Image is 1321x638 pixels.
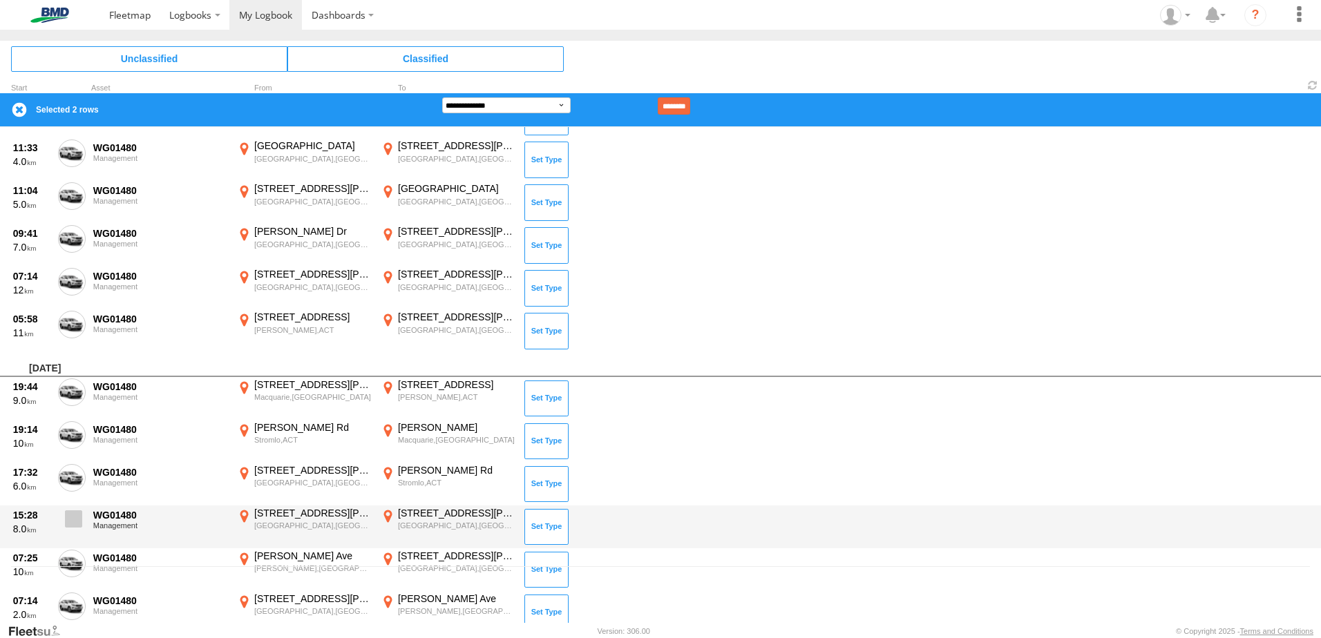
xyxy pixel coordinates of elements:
div: [STREET_ADDRESS][PERSON_NAME] [398,311,515,323]
div: [GEOGRAPHIC_DATA],[GEOGRAPHIC_DATA] [398,563,515,573]
div: [GEOGRAPHIC_DATA],[GEOGRAPHIC_DATA] [254,154,371,164]
label: Click to View Event Location [379,225,517,265]
div: [GEOGRAPHIC_DATA] [254,139,371,152]
a: Visit our Website [8,624,71,638]
div: 12 [13,284,50,296]
div: Matthew Gaiter [1155,5,1195,26]
div: Click to Sort [11,85,53,92]
button: Click to Set [524,423,569,459]
div: 10 [13,565,50,578]
label: Click to View Event Location [235,507,373,547]
button: Click to Set [524,142,569,177]
div: [STREET_ADDRESS][PERSON_NAME] [398,225,515,238]
div: [PERSON_NAME] Ave [398,592,515,605]
div: To [379,85,517,92]
label: Click to View Event Location [235,139,373,180]
div: WG01480 [93,423,227,436]
button: Click to Set [524,466,569,502]
button: Click to Set [524,552,569,588]
div: [PERSON_NAME],[GEOGRAPHIC_DATA] [254,563,371,573]
div: Management [93,282,227,291]
div: 15:28 [13,509,50,521]
label: Click to View Event Location [235,311,373,351]
div: [GEOGRAPHIC_DATA],[GEOGRAPHIC_DATA] [398,154,515,164]
div: [GEOGRAPHIC_DATA],[GEOGRAPHIC_DATA] [254,521,371,530]
div: 09:41 [13,227,50,240]
div: WG01480 [93,270,227,282]
label: Click to View Event Location [379,311,517,351]
div: [GEOGRAPHIC_DATA],[GEOGRAPHIC_DATA] [254,478,371,487]
div: [GEOGRAPHIC_DATA],[GEOGRAPHIC_DATA] [398,521,515,530]
div: WG01480 [93,142,227,154]
label: Click to View Event Location [235,550,373,590]
div: [STREET_ADDRESS] [254,311,371,323]
div: [STREET_ADDRESS][PERSON_NAME] [254,268,371,280]
div: [GEOGRAPHIC_DATA],[GEOGRAPHIC_DATA] [398,325,515,335]
div: [STREET_ADDRESS][PERSON_NAME] [254,378,371,391]
div: [PERSON_NAME],ACT [254,325,371,335]
div: [STREET_ADDRESS][PERSON_NAME] [398,507,515,519]
div: Management [93,607,227,615]
i: ? [1244,4,1266,26]
div: [GEOGRAPHIC_DATA],[GEOGRAPHIC_DATA] [254,197,371,206]
label: Click to View Event Location [235,225,373,265]
div: [PERSON_NAME] Rd [398,464,515,476]
div: 07:14 [13,594,50,607]
div: [GEOGRAPHIC_DATA],[GEOGRAPHIC_DATA] [254,282,371,292]
div: Management [93,521,227,530]
div: [GEOGRAPHIC_DATA],[GEOGRAPHIC_DATA] [254,606,371,616]
label: Click to View Event Location [379,139,517,180]
div: Management [93,436,227,444]
a: Terms and Conditions [1240,627,1313,635]
div: 9.0 [13,394,50,407]
div: WG01480 [93,594,227,607]
button: Click to Set [524,380,569,416]
div: WG01480 [93,509,227,521]
div: Stromlo,ACT [254,435,371,445]
div: 10 [13,437,50,449]
div: [PERSON_NAME] Rd [254,421,371,434]
label: Click to View Event Location [379,464,517,504]
span: Refresh [1304,79,1321,92]
div: 7.0 [13,241,50,253]
div: WG01480 [93,380,227,393]
div: Management [93,154,227,162]
div: 19:44 [13,380,50,393]
div: Management [93,325,227,333]
div: [STREET_ADDRESS][PERSON_NAME] [254,464,371,476]
div: [PERSON_NAME],[GEOGRAPHIC_DATA] [398,606,515,616]
div: [GEOGRAPHIC_DATA],[GEOGRAPHIC_DATA] [254,240,371,249]
div: WG01480 [93,552,227,564]
div: [PERSON_NAME] Ave [254,550,371,562]
div: [STREET_ADDRESS][PERSON_NAME] [254,592,371,605]
div: [STREET_ADDRESS] [398,378,515,391]
div: WG01480 [93,227,227,240]
label: Click to View Event Location [379,507,517,547]
label: Click to View Event Location [235,378,373,418]
div: 11:04 [13,184,50,197]
label: Click to View Event Location [235,182,373,222]
div: 19:14 [13,423,50,436]
div: © Copyright 2025 - [1176,627,1313,635]
label: Click to View Event Location [379,592,517,632]
div: Macquarie,[GEOGRAPHIC_DATA] [398,435,515,445]
div: [PERSON_NAME] Dr [254,225,371,238]
div: [STREET_ADDRESS][PERSON_NAME] [254,507,371,519]
div: Management [93,197,227,205]
label: Click to View Event Location [379,182,517,222]
div: Management [93,478,227,487]
div: [GEOGRAPHIC_DATA],[GEOGRAPHIC_DATA] [398,197,515,206]
div: Version: 306.00 [598,627,650,635]
label: Click to View Event Location [379,378,517,418]
div: [STREET_ADDRESS][PERSON_NAME] [398,550,515,562]
div: [PERSON_NAME] [398,421,515,434]
div: WG01480 [93,313,227,325]
div: 8.0 [13,523,50,535]
div: Management [93,393,227,401]
div: Management [93,564,227,572]
span: Click to view Classified Trips [287,46,564,71]
span: Click to view Unclassified Trips [11,46,287,71]
div: Asset [91,85,229,92]
div: 17:32 [13,466,50,478]
div: 11:33 [13,142,50,154]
